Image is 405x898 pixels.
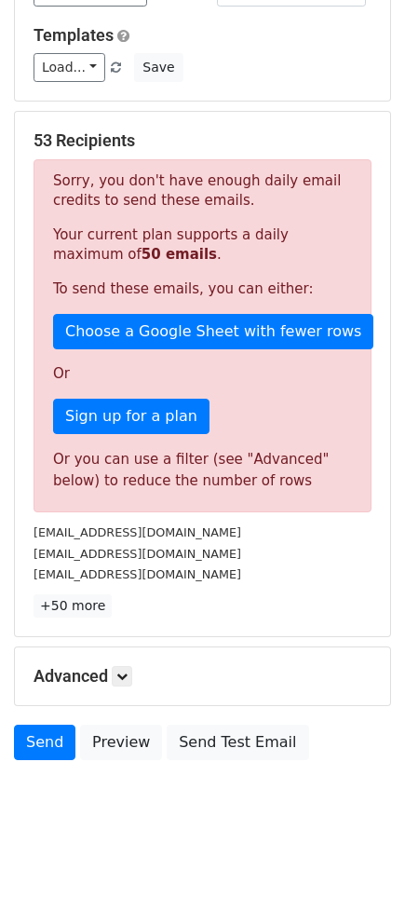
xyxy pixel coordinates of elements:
small: [EMAIL_ADDRESS][DOMAIN_NAME] [34,567,241,581]
a: Choose a Google Sheet with fewer rows [53,314,373,349]
h5: Advanced [34,666,371,687]
a: Sign up for a plan [53,399,209,434]
a: Send Test Email [167,725,308,760]
p: Or [53,364,352,384]
iframe: Chat Widget [312,809,405,898]
strong: 50 emails [142,246,217,263]
p: Sorry, you don't have enough daily email credits to send these emails. [53,171,352,211]
button: Save [134,53,182,82]
div: Or you can use a filter (see "Advanced" below) to reduce the number of rows [53,449,352,491]
a: +50 more [34,594,112,618]
small: [EMAIL_ADDRESS][DOMAIN_NAME] [34,547,241,561]
a: Send [14,725,75,760]
p: To send these emails, you can either: [53,279,352,299]
h5: 53 Recipients [34,130,371,151]
a: Templates [34,25,114,45]
a: Load... [34,53,105,82]
p: Your current plan supports a daily maximum of . [53,225,352,265]
a: Preview [80,725,162,760]
small: [EMAIL_ADDRESS][DOMAIN_NAME] [34,525,241,539]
